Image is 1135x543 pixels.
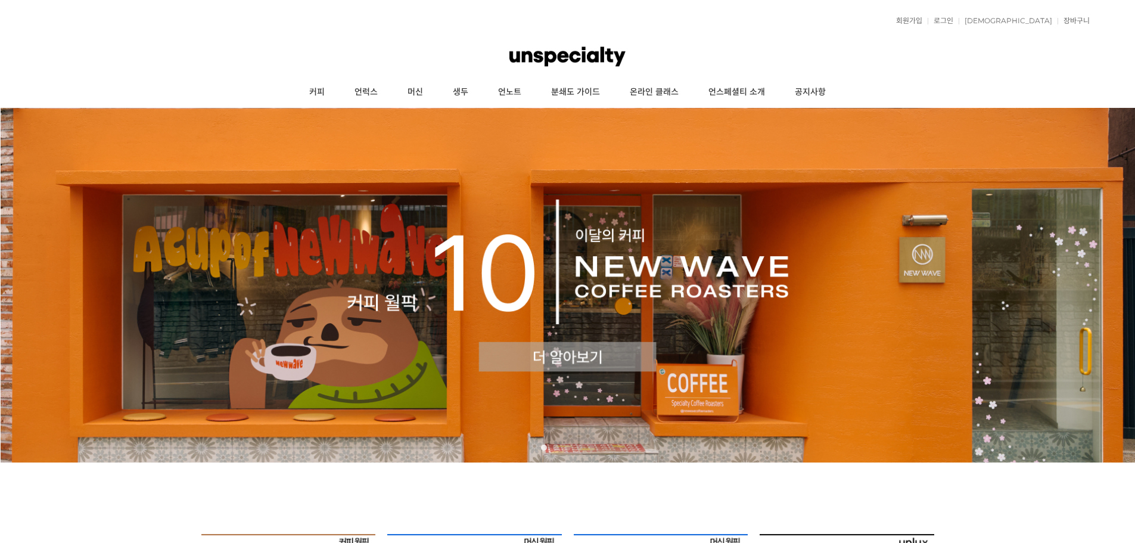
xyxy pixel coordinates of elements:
[1058,17,1090,24] a: 장바구니
[541,445,547,451] a: 1
[577,445,583,451] a: 4
[890,17,922,24] a: 회원가입
[553,445,559,451] a: 2
[589,445,595,451] a: 5
[483,77,536,107] a: 언노트
[780,77,841,107] a: 공지사항
[615,77,694,107] a: 온라인 클래스
[694,77,780,107] a: 언스페셜티 소개
[959,17,1052,24] a: [DEMOGRAPHIC_DATA]
[294,77,340,107] a: 커피
[438,77,483,107] a: 생두
[393,77,438,107] a: 머신
[536,77,615,107] a: 분쇄도 가이드
[565,445,571,451] a: 3
[928,17,953,24] a: 로그인
[340,77,393,107] a: 언럭스
[509,39,625,75] img: 언스페셜티 몰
